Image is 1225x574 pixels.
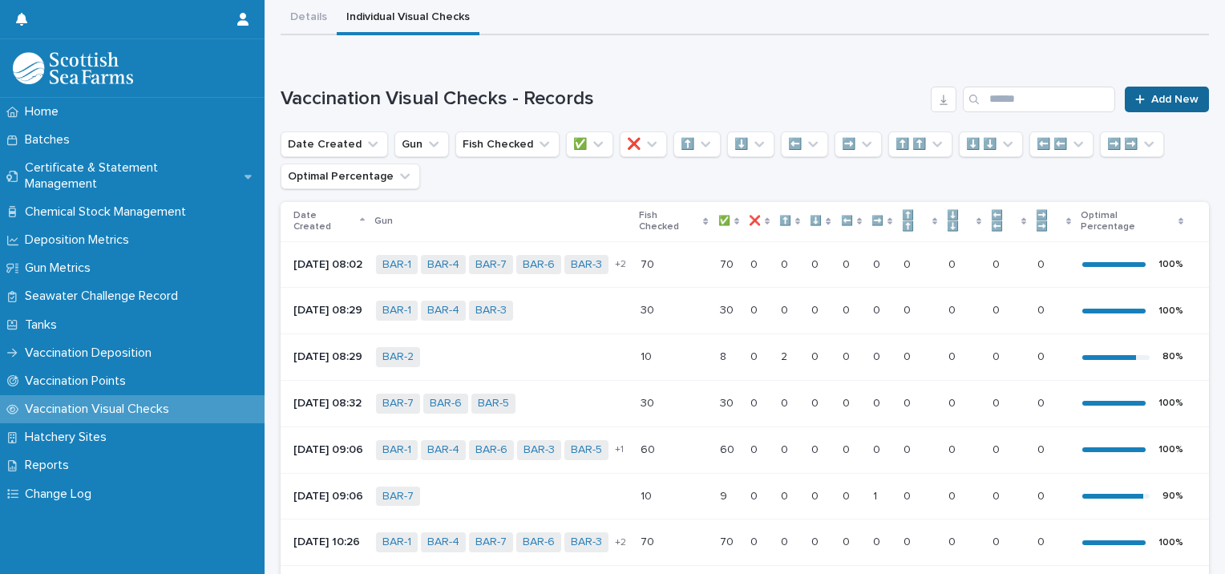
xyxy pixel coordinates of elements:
[394,131,449,157] button: Gun
[873,440,883,457] p: 0
[455,131,560,157] button: Fish Checked
[993,301,1003,317] p: 0
[571,443,602,457] a: BAR-5
[959,131,1023,157] button: ⬇️ ⬇️
[18,458,82,473] p: Reports
[750,347,761,364] p: 0
[727,131,774,157] button: ⬇️
[781,301,791,317] p: 0
[293,350,363,364] p: [DATE] 08:29
[720,532,737,549] p: 70
[281,334,1209,381] tr: [DATE] 08:29BAR-2 1010 88 00 22 00 00 00 00 00 00 00 80%
[750,255,761,272] p: 0
[720,347,730,364] p: 8
[811,440,822,457] p: 0
[427,304,459,317] a: BAR-4
[18,132,83,148] p: Batches
[963,87,1115,112] div: Search
[948,394,959,410] p: 0
[904,440,914,457] p: 0
[948,301,959,317] p: 0
[281,380,1209,426] tr: [DATE] 08:32BAR-7 BAR-6 BAR-5 3030 3030 00 00 00 00 00 00 00 00 00 100%
[1037,487,1048,503] p: 0
[571,536,602,549] a: BAR-3
[873,394,883,410] p: 0
[749,212,761,230] p: ❌
[281,473,1209,519] tr: [DATE] 09:06BAR-7 1010 99 00 00 00 00 11 00 00 00 00 90%
[1162,351,1183,362] div: 80 %
[18,346,164,361] p: Vaccination Deposition
[293,258,363,272] p: [DATE] 08:02
[720,440,738,457] p: 60
[1037,347,1048,364] p: 0
[1158,444,1183,455] div: 100 %
[948,487,959,503] p: 0
[382,350,414,364] a: BAR-2
[1037,255,1048,272] p: 0
[18,160,245,191] p: Certificate & Statement Management
[811,347,822,364] p: 0
[993,255,1003,272] p: 0
[523,536,555,549] a: BAR-6
[293,304,363,317] p: [DATE] 08:29
[18,430,119,445] p: Hatchery Sites
[718,212,730,230] p: ✅
[993,347,1003,364] p: 0
[18,104,71,119] p: Home
[871,212,883,230] p: ➡️
[566,131,613,157] button: ✅
[382,258,411,272] a: BAR-1
[873,301,883,317] p: 0
[18,317,70,333] p: Tanks
[1100,131,1164,157] button: ➡️ ➡️
[888,131,952,157] button: ⬆️ ⬆️
[1125,87,1209,112] a: Add New
[293,443,363,457] p: [DATE] 09:06
[993,532,1003,549] p: 0
[374,212,393,230] p: Gun
[1162,491,1183,502] div: 90 %
[1158,305,1183,317] div: 100 %
[18,232,142,248] p: Deposition Metrics
[382,304,411,317] a: BAR-1
[1029,131,1094,157] button: ⬅️ ⬅️
[641,347,655,364] p: 10
[948,440,959,457] p: 0
[1151,94,1199,105] span: Add New
[779,212,791,230] p: ⬆️
[843,532,853,549] p: 0
[1081,207,1174,236] p: Optimal Percentage
[281,241,1209,288] tr: [DATE] 08:02BAR-1 BAR-4 BAR-7 BAR-6 BAR-3 +27070 7070 00 00 00 00 00 00 00 00 00 100%
[641,532,657,549] p: 70
[873,487,880,503] p: 1
[781,440,791,457] p: 0
[615,538,626,548] span: + 2
[523,258,555,272] a: BAR-6
[843,301,853,317] p: 0
[720,301,737,317] p: 30
[720,487,730,503] p: 9
[993,487,1003,503] p: 0
[1036,207,1061,236] p: ➡️ ➡️
[281,426,1209,473] tr: [DATE] 09:06BAR-1 BAR-4 BAR-6 BAR-3 BAR-5 +16060 6060 00 00 00 00 00 00 00 00 00 100%
[781,347,790,364] p: 2
[382,443,411,457] a: BAR-1
[750,440,761,457] p: 0
[993,394,1003,410] p: 0
[337,2,479,35] button: Individual Visual Checks
[293,536,363,549] p: [DATE] 10:26
[427,258,459,272] a: BAR-4
[904,532,914,549] p: 0
[843,394,853,410] p: 0
[873,347,883,364] p: 0
[620,131,667,157] button: ❌
[720,255,737,272] p: 70
[673,131,721,157] button: ⬆️
[873,255,883,272] p: 0
[478,397,509,410] a: BAR-5
[1158,398,1183,409] div: 100 %
[781,487,791,503] p: 0
[427,536,459,549] a: BAR-4
[1037,394,1048,410] p: 0
[843,255,853,272] p: 0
